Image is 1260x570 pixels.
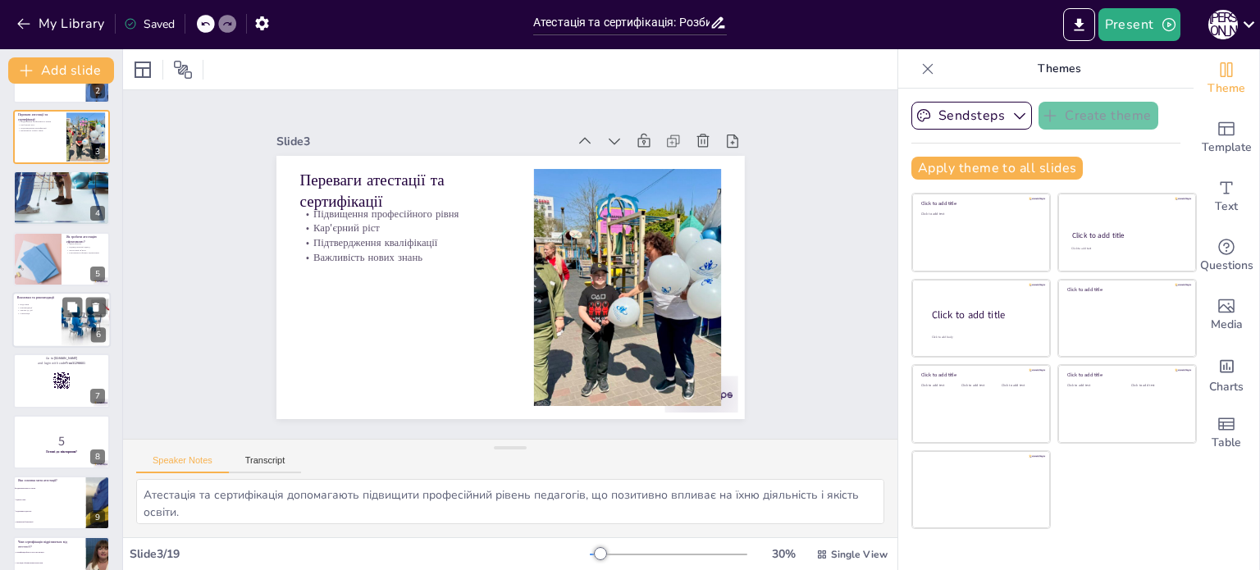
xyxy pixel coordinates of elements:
[8,57,114,84] button: Add slide
[1208,10,1238,39] div: С [PERSON_NAME]
[13,232,110,286] div: 5
[18,123,62,126] p: Кар'єрний ріст
[911,157,1083,180] button: Apply theme to all slides
[831,548,888,561] span: Single View
[539,65,597,274] p: Кар'єрний ріст
[1072,230,1181,240] div: Click to add title
[16,487,84,489] span: Підвищення якості освіти
[54,357,78,361] strong: [DOMAIN_NAME]
[1063,8,1095,41] button: Export to PowerPoint
[90,267,105,281] div: 5
[130,546,590,562] div: Slide 3 / 19
[1067,384,1119,388] div: Click to add text
[66,235,105,244] p: Як зробити атестацію ефективною?
[510,58,568,267] p: Важливість нових знань
[1208,8,1238,41] button: С [PERSON_NAME]
[533,11,710,34] input: Insert title
[136,479,884,524] textarea: Атестація та сертифікація допомагають підвищити професійний рівень педагогів, що позитивно вплива...
[1194,108,1259,167] div: Add ready made slides
[1202,139,1252,157] span: Template
[1194,226,1259,285] div: Get real-time input from your audience
[18,178,105,181] p: Бюрократія
[932,335,1035,339] div: Click to add body
[1071,247,1180,251] div: Click to add text
[16,562,84,563] span: Атестація є формальним контролем
[13,415,110,469] div: 8
[18,129,62,132] p: Важливість нових знань
[18,540,81,549] p: Чим сертифікація відрізняється від атестації?
[17,312,57,315] p: Співпраця
[17,295,57,300] p: Висновки та рекомендації
[16,510,84,512] span: Підтримка педагогів
[62,297,82,317] button: Duplicate Slide
[561,69,648,284] p: Переваги атестації та сертифікації
[921,212,1039,217] div: Click to add text
[229,455,302,473] button: Transcript
[1194,285,1259,344] div: Add images, graphics, shapes or video
[941,49,1177,89] p: Themes
[1039,102,1158,130] button: Create theme
[961,384,998,388] div: Click to add text
[66,242,105,245] p: Зміна фокусу
[18,120,62,123] p: Підвищення професійного рівня
[91,327,106,342] div: 6
[1067,372,1185,378] div: Click to add title
[18,173,105,178] p: Проблеми атестації та сертифікації
[13,476,110,530] div: 9
[136,455,229,473] button: Speaker Notes
[16,499,84,500] span: Оцінка учнів
[1215,198,1238,216] span: Text
[921,372,1039,378] div: Click to add title
[173,60,193,80] span: Position
[12,11,112,37] button: My Library
[1194,49,1259,108] div: Change the overall theme
[1098,8,1180,41] button: Present
[12,292,111,348] div: 6
[66,245,105,249] p: Індивідуальний підхід
[130,57,156,83] div: Layout
[1207,80,1245,98] span: Theme
[1209,378,1244,396] span: Charts
[1194,404,1259,463] div: Add a table
[13,353,110,408] div: 7
[921,200,1039,207] div: Click to add title
[611,60,687,348] div: Slide 3
[90,144,105,159] div: 3
[86,297,106,317] button: Delete Slide
[90,449,105,464] div: 8
[18,126,62,130] p: Підтвердження кваліфікації
[1067,286,1185,293] div: Click to add title
[66,249,105,252] p: Зворотний зв'язок
[921,384,958,388] div: Click to add text
[90,84,105,98] div: 2
[17,309,57,312] p: Заклик до дії
[1200,257,1253,275] span: Questions
[90,206,105,221] div: 4
[18,112,62,121] p: Переваги атестації та сертифікації
[18,184,105,187] p: Стрес для педагогів
[18,478,81,483] p: Яка основна мета атестації?
[18,432,105,450] p: 5
[18,187,105,190] p: Негативний вплив на ефективність
[17,306,57,309] p: Рекомендації
[764,546,803,562] div: 30 %
[90,389,105,404] div: 7
[46,449,77,453] strong: Готові до вікторини?
[17,303,57,306] p: Підсумки
[16,551,84,553] span: Сертифікація фокусується на процесі
[124,16,175,32] div: Saved
[1131,384,1183,388] div: Click to add text
[1212,434,1241,452] span: Table
[13,110,110,164] div: 3
[524,62,582,271] p: Підтвердження кваліфікації
[1194,167,1259,226] div: Add text boxes
[1211,316,1243,334] span: Media
[18,357,105,362] p: Go to
[1194,344,1259,404] div: Add charts and graphs
[13,171,110,225] div: 4
[18,181,105,185] p: Відсутність зв'язку з реальним життям
[1002,384,1039,388] div: Click to add text
[90,510,105,525] div: 9
[911,102,1032,130] button: Sendsteps
[932,308,1037,321] div: Click to add title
